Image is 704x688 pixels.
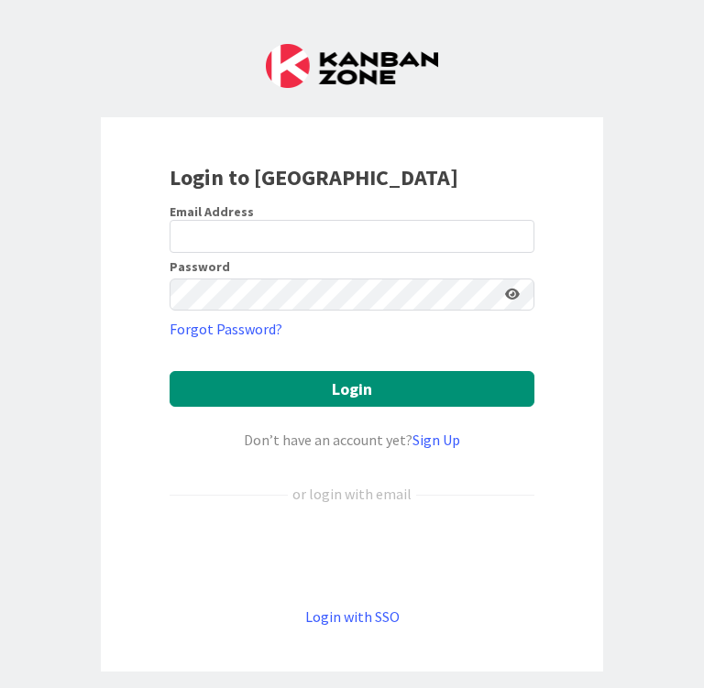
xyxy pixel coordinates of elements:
a: Sign Up [412,431,460,449]
div: Don’t have an account yet? [170,429,534,451]
iframe: Sign in with Google Button [160,535,544,575]
b: Login to [GEOGRAPHIC_DATA] [170,163,458,191]
a: Login with SSO [305,607,400,626]
button: Login [170,371,534,407]
img: Kanban Zone [266,44,438,88]
div: or login with email [288,483,416,505]
a: Forgot Password? [170,318,282,340]
label: Password [170,260,230,273]
label: Email Address [170,203,254,220]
